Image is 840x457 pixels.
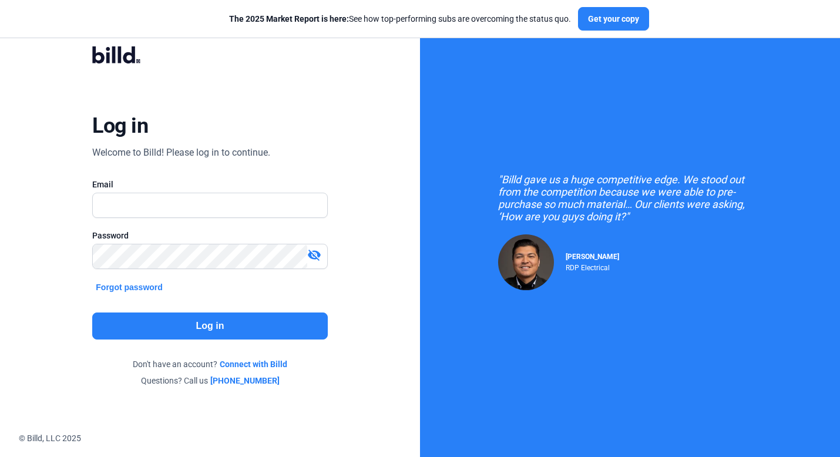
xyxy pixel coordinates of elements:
[92,113,148,139] div: Log in
[229,13,571,25] div: See how top-performing subs are overcoming the status quo.
[92,146,270,160] div: Welcome to Billd! Please log in to continue.
[92,179,327,190] div: Email
[498,173,762,223] div: "Billd gave us a huge competitive edge. We stood out from the competition because we were able to...
[307,248,321,262] mat-icon: visibility_off
[566,261,619,272] div: RDP Electrical
[92,375,327,387] div: Questions? Call us
[92,281,166,294] button: Forgot password
[578,7,649,31] button: Get your copy
[498,234,554,290] img: Raul Pacheco
[210,375,280,387] a: [PHONE_NUMBER]
[92,358,327,370] div: Don't have an account?
[92,230,327,241] div: Password
[229,14,349,23] span: The 2025 Market Report is here:
[220,358,287,370] a: Connect with Billd
[566,253,619,261] span: [PERSON_NAME]
[92,312,327,340] button: Log in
